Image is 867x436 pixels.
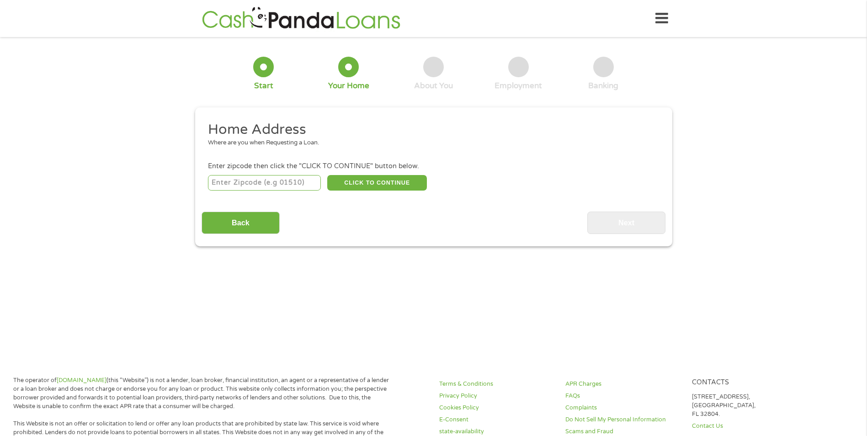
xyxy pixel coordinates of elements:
a: APR Charges [565,380,681,388]
a: FAQs [565,392,681,400]
input: Next [587,212,665,234]
a: Privacy Policy [439,392,554,400]
div: Your Home [328,81,369,91]
a: Do Not Sell My Personal Information [565,415,681,424]
p: [STREET_ADDRESS], [GEOGRAPHIC_DATA], FL 32804. [692,393,807,419]
p: The operator of (this “Website”) is not a lender, loan broker, financial institution, an agent or... [13,376,393,411]
div: Enter zipcode then click the "CLICK TO CONTINUE" button below. [208,161,659,171]
div: Employment [495,81,542,91]
div: Where are you when Requesting a Loan. [208,138,652,148]
div: Banking [588,81,618,91]
img: GetLoanNow Logo [199,5,403,32]
a: [DOMAIN_NAME] [57,377,106,384]
div: About You [414,81,453,91]
h4: Contacts [692,378,807,387]
h2: Home Address [208,121,652,139]
a: E-Consent [439,415,554,424]
a: Contact Us [692,422,807,431]
input: Enter Zipcode (e.g 01510) [208,175,321,191]
a: Terms & Conditions [439,380,554,388]
button: CLICK TO CONTINUE [327,175,427,191]
a: Complaints [565,404,681,412]
div: Start [254,81,273,91]
a: Scams and Fraud [565,427,681,436]
a: state-availability [439,427,554,436]
input: Back [202,212,280,234]
a: Cookies Policy [439,404,554,412]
